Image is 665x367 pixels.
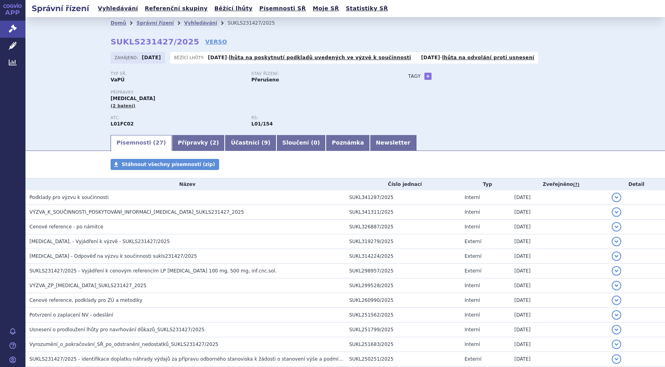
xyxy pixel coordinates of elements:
span: Podklady pro výzvu k součinnosti [29,195,109,200]
a: Účastníci (9) [225,135,276,151]
span: 2 [212,139,216,146]
td: SUKL314224/2025 [345,249,461,264]
p: RS: [251,116,384,120]
p: Přípravky: [111,90,392,95]
span: Interní [465,342,480,347]
td: SUKL250251/2025 [345,352,461,367]
a: Referenční skupiny [142,3,210,14]
p: - [421,54,535,61]
th: Typ [461,178,510,190]
button: detail [612,222,621,232]
span: Interní [465,195,480,200]
a: Moje SŘ [310,3,341,14]
span: VÝZVA_K_SOUČINNOSTI_POSKYTOVÁNÍ_INFORMACÍ_SARCLISA_SUKLS231427_2025 [29,209,244,215]
span: Interní [465,209,480,215]
span: Potvrzení o zaplacení NV - odeslání [29,312,113,318]
strong: VaPÚ [111,77,124,83]
strong: [DATE] [208,55,227,60]
button: detail [612,310,621,320]
td: SUKL251683/2025 [345,337,461,352]
td: SUKL298957/2025 [345,264,461,278]
strong: IZATUXIMAB [111,121,134,127]
a: Sloučení (0) [276,135,326,151]
a: Běžící lhůty [212,3,255,14]
span: SARCLISA - Odpověď na výzvu k součinnosti sukls231427/2025 [29,253,197,259]
span: Interní [465,224,480,230]
span: Interní [465,297,480,303]
a: Správní řízení [136,20,174,26]
a: Písemnosti (27) [111,135,172,151]
a: Vyhledávání [184,20,217,26]
span: 0 [313,139,317,146]
span: Interní [465,327,480,332]
th: Zveřejněno [510,178,608,190]
span: SUKLS231427/2025 - identifikace doplatku náhrady výdajů za přípravu odborného stanoviska k žádost... [29,356,414,362]
a: + [424,73,432,80]
td: [DATE] [510,264,608,278]
td: SUKL341287/2025 [345,190,461,205]
span: Cenové reference - po námitce [29,224,103,230]
strong: [DATE] [421,55,440,60]
span: 9 [264,139,268,146]
td: [DATE] [510,352,608,367]
button: detail [612,354,621,364]
a: Domů [111,20,126,26]
p: Typ SŘ: [111,71,243,76]
button: detail [612,251,621,261]
span: SUKLS231427/2025 - Vyjádření k cenovým referencím LP SARCLISA 100 mg, 500 mg, inf.cnc.sol. [29,268,277,274]
a: VERSO [205,38,227,46]
span: Externí [465,268,481,274]
th: Detail [608,178,665,190]
span: Externí [465,239,481,244]
span: [MEDICAL_DATA] [111,96,155,101]
td: [DATE] [510,249,608,264]
td: [DATE] [510,205,608,220]
th: Číslo jednací [345,178,461,190]
li: SUKLS231427/2025 [227,17,285,29]
strong: Přerušeno [251,77,279,83]
span: Interní [465,312,480,318]
button: detail [612,266,621,276]
strong: [DATE] [142,55,161,60]
button: detail [612,281,621,290]
button: detail [612,340,621,349]
h3: Tagy [408,71,421,81]
a: Statistiky SŘ [343,3,390,14]
h2: Správní řízení [25,3,95,14]
span: Interní [465,283,480,288]
span: Běžící lhůty: [174,54,206,61]
span: Usnesení o prodloužení lhůty pro navrhování důkazů_SUKLS231427/2025 [29,327,204,332]
strong: izatuximab [251,121,273,127]
th: Název [25,178,345,190]
td: [DATE] [510,220,608,234]
a: Stáhnout všechny písemnosti (zip) [111,159,219,170]
span: 27 [156,139,163,146]
button: detail [612,237,621,246]
p: Stav řízení: [251,71,384,76]
a: lhůta na odvolání proti usnesení [442,55,534,60]
span: Zahájeno: [115,54,140,61]
span: Vyrozumění_o_pokračování_SŘ_po_odstranění_nedostatků_SUKLS231427/2025 [29,342,218,347]
span: Externí [465,253,481,259]
td: SUKL341311/2025 [345,205,461,220]
span: Stáhnout všechny písemnosti (zip) [122,162,215,167]
a: lhůta na poskytnutí podkladů uvedených ve výzvě k součinnosti [229,55,411,60]
span: Cenové reference, podklady pro ZÚ a metodiky [29,297,142,303]
td: [DATE] [510,190,608,205]
a: Přípravky (2) [172,135,225,151]
p: ATC: [111,116,243,120]
span: (2 balení) [111,103,136,108]
button: detail [612,207,621,217]
td: [DATE] [510,234,608,249]
td: [DATE] [510,293,608,308]
span: VÝZVA_ZP_SARCLISA_SUKLS231427_2025 [29,283,146,288]
a: Písemnosti SŘ [257,3,308,14]
a: Vyhledávání [95,3,140,14]
span: Externí [465,356,481,362]
td: [DATE] [510,323,608,337]
button: detail [612,325,621,334]
p: - [208,54,411,61]
td: SUKL319279/2025 [345,234,461,249]
td: [DATE] [510,278,608,293]
td: SUKL260990/2025 [345,293,461,308]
